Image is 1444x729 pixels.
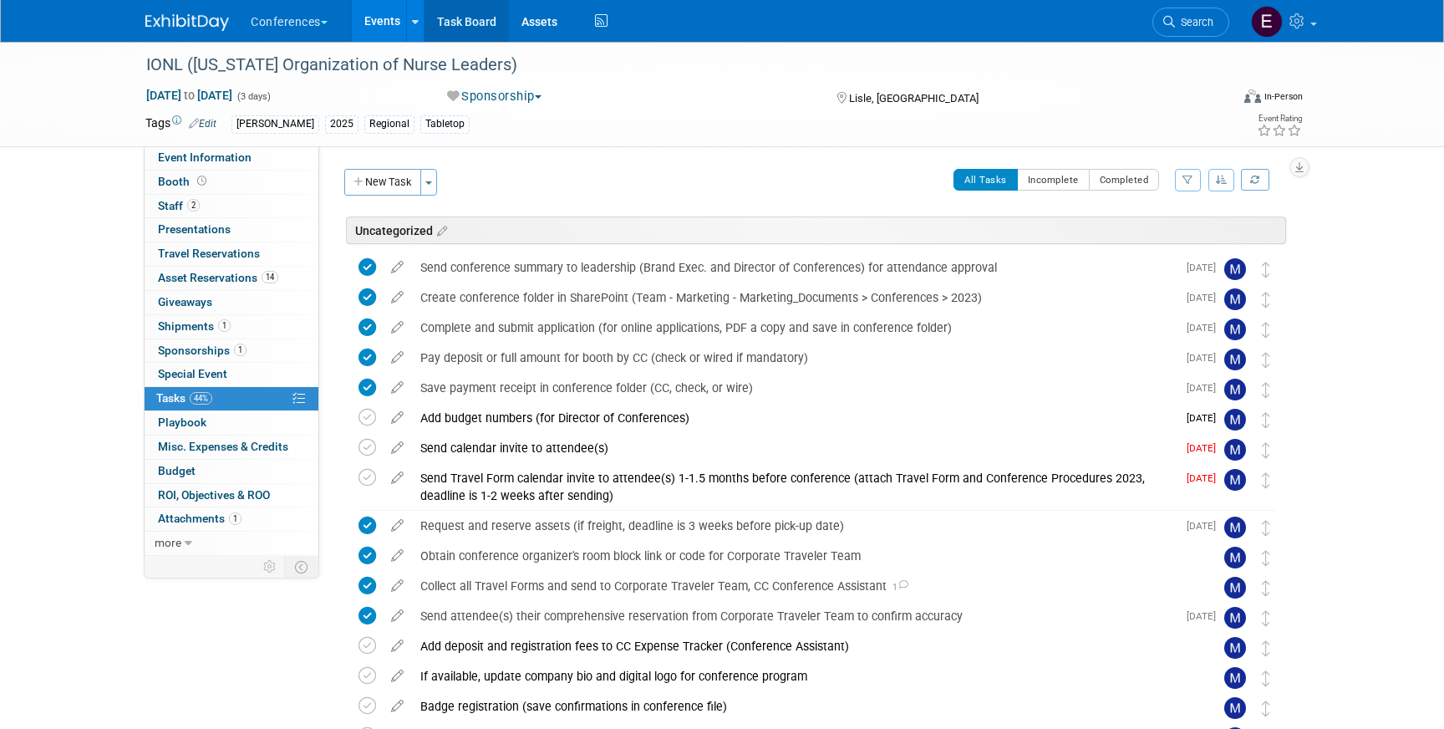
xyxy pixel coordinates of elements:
span: Attachments [158,512,242,525]
span: Shipments [158,319,231,333]
i: Move task [1262,412,1270,428]
div: Uncategorized [346,217,1286,244]
div: Pay deposit or full amount for booth by CC (check or wired if mandatory) [412,344,1177,372]
a: Shipments1 [145,315,318,339]
a: Giveaways [145,291,318,314]
a: edit [383,380,412,395]
a: edit [383,669,412,684]
i: Move task [1262,352,1270,368]
i: Move task [1262,550,1270,566]
span: [DATE] [1187,412,1224,424]
div: Event Rating [1257,115,1302,123]
a: edit [383,609,412,624]
a: edit [383,579,412,594]
span: [DATE] [1187,442,1224,454]
a: edit [383,548,412,563]
span: Staff [158,199,200,212]
img: Marygrace LeGros [1224,697,1246,719]
td: Tags [145,115,216,134]
span: 1 [218,319,231,332]
button: New Task [344,169,421,196]
i: Move task [1262,640,1270,656]
i: Move task [1262,670,1270,686]
div: Event Format [1131,87,1303,112]
span: [DATE] [1187,262,1224,273]
img: Marygrace LeGros [1224,547,1246,568]
span: [DATE] [1187,382,1224,394]
span: [DATE] [1187,472,1224,484]
i: Move task [1262,580,1270,596]
img: Marygrace LeGros [1224,439,1246,461]
i: Move task [1262,292,1270,308]
div: Obtain conference organizer's room block link or code for Corporate Traveler Team [412,542,1191,570]
div: Regional [364,115,414,133]
span: (3 days) [236,91,271,102]
span: Booth [158,175,210,188]
span: Sponsorships [158,344,247,357]
a: edit [383,471,412,486]
img: Marygrace LeGros [1224,409,1246,431]
div: Send attendee(s) their comprehensive reservation from Corporate Traveler Team to confirm accuracy [412,602,1177,630]
a: Tasks44% [145,387,318,410]
span: more [155,536,181,549]
a: Search [1152,8,1229,37]
div: Add deposit and registration fees to CC Expense Tracker (Conference Assistant) [412,632,1191,660]
a: Playbook [145,411,318,435]
span: 14 [262,271,278,283]
button: Incomplete [1017,169,1090,191]
span: Search [1175,16,1213,28]
div: Save payment receipt in conference folder (CC, check, or wire) [412,374,1177,402]
a: Staff2 [145,195,318,218]
i: Move task [1262,701,1270,716]
span: Asset Reservations [158,271,278,284]
div: Add budget numbers (for Director of Conferences) [412,404,1177,432]
a: edit [383,260,412,275]
img: Marygrace LeGros [1224,637,1246,659]
a: Event Information [145,146,318,170]
a: Edit sections [433,222,447,238]
a: Budget [145,460,318,483]
div: Request and reserve assets (if freight, deadline is 3 weeks before pick-up date) [412,512,1177,540]
a: edit [383,518,412,533]
span: Event Information [158,150,252,164]
div: If available, update company bio and digital logo for conference program [412,662,1191,691]
a: Special Event [145,363,318,386]
div: Send conference summary to leadership (Brand Exec. and Director of Conferences) for attendance ap... [412,253,1177,282]
span: [DATE] [DATE] [145,88,233,103]
i: Move task [1262,322,1270,338]
span: 1 [887,582,908,593]
div: IONL ([US_STATE] Organization of Nurse Leaders) [140,50,1204,80]
a: edit [383,290,412,305]
span: Special Event [158,367,227,380]
div: Send Travel Form calendar invite to attendee(s) 1-1.5 months before conference (attach Travel For... [412,464,1177,510]
span: Misc. Expenses & Credits [158,440,288,453]
a: edit [383,639,412,654]
span: Tasks [156,391,212,405]
div: 2025 [325,115,358,133]
a: more [145,532,318,555]
div: Send calendar invite to attendee(s) [412,434,1177,462]
a: Sponsorships1 [145,339,318,363]
a: Misc. Expenses & Credits [145,436,318,459]
a: Travel Reservations [145,242,318,266]
img: Marygrace LeGros [1224,667,1246,689]
span: 44% [190,392,212,405]
td: Toggle Event Tabs [285,556,319,578]
span: to [181,89,197,102]
span: Budget [158,464,196,477]
a: Asset Reservations14 [145,267,318,290]
img: Marygrace LeGros [1224,577,1246,599]
a: edit [383,410,412,426]
div: In-Person [1263,90,1303,103]
img: ExhibitDay [145,14,229,31]
span: 1 [229,512,242,525]
img: Marygrace LeGros [1224,379,1246,400]
a: edit [383,320,412,335]
span: [DATE] [1187,352,1224,364]
span: Booth not reserved yet [194,175,210,187]
div: Complete and submit application (for online applications, PDF a copy and save in conference folder) [412,314,1177,342]
span: 1 [234,344,247,356]
span: Lisle, [GEOGRAPHIC_DATA] [849,92,979,105]
a: edit [383,699,412,714]
button: All Tasks [953,169,1018,191]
